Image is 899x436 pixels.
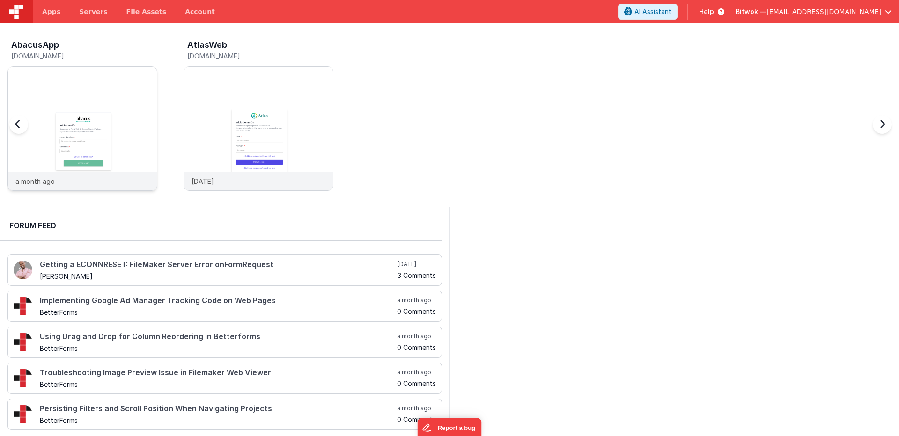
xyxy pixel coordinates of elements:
h4: Getting a ECONNRESET: FileMaker Server Error onFormRequest [40,261,396,269]
a: Implementing Google Ad Manager Tracking Code on Web Pages BetterForms a month ago 0 Comments [7,291,442,322]
a: Persisting Filters and Scroll Position When Navigating Projects BetterForms a month ago 0 Comments [7,399,442,430]
span: File Assets [126,7,167,16]
h4: Implementing Google Ad Manager Tracking Code on Web Pages [40,297,395,305]
h5: a month ago [397,297,436,304]
img: 295_2.png [14,405,32,423]
h3: AtlasWeb [187,40,227,50]
h5: BetterForms [40,309,395,316]
h5: [DATE] [398,261,436,268]
h5: 0 Comments [397,344,436,351]
span: Servers [79,7,107,16]
h5: [DOMAIN_NAME] [187,52,333,59]
h5: BetterForms [40,417,395,424]
h4: Troubleshooting Image Preview Issue in Filemaker Web Viewer [40,369,395,377]
h5: 3 Comments [398,272,436,279]
img: 411_2.png [14,261,32,279]
img: 295_2.png [14,369,32,387]
h2: Forum Feed [9,220,433,231]
h5: a month ago [397,369,436,376]
h5: a month ago [397,405,436,412]
h5: a month ago [397,333,436,340]
h5: BetterForms [40,345,395,352]
h5: 0 Comments [397,380,436,387]
h4: Using Drag and Drop for Column Reordering in Betterforms [40,333,395,341]
a: Troubleshooting Image Preview Issue in Filemaker Web Viewer BetterForms a month ago 0 Comments [7,363,442,394]
h5: [DOMAIN_NAME] [11,52,157,59]
img: 295_2.png [14,333,32,351]
span: Apps [42,7,60,16]
h5: 0 Comments [397,308,436,315]
span: Bitwok — [736,7,766,16]
h5: [PERSON_NAME] [40,273,396,280]
p: [DATE] [192,176,214,186]
a: Using Drag and Drop for Column Reordering in Betterforms BetterForms a month ago 0 Comments [7,327,442,358]
h4: Persisting Filters and Scroll Position When Navigating Projects [40,405,395,413]
span: Help [699,7,714,16]
span: AI Assistant [634,7,671,16]
span: [EMAIL_ADDRESS][DOMAIN_NAME] [766,7,881,16]
img: 295_2.png [14,297,32,315]
button: Bitwok — [EMAIL_ADDRESS][DOMAIN_NAME] [736,7,892,16]
h3: AbacusApp [11,40,59,50]
a: Getting a ECONNRESET: FileMaker Server Error onFormRequest [PERSON_NAME] [DATE] 3 Comments [7,254,442,286]
h5: 0 Comments [397,416,436,423]
button: AI Assistant [618,4,678,20]
h5: BetterForms [40,381,395,388]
